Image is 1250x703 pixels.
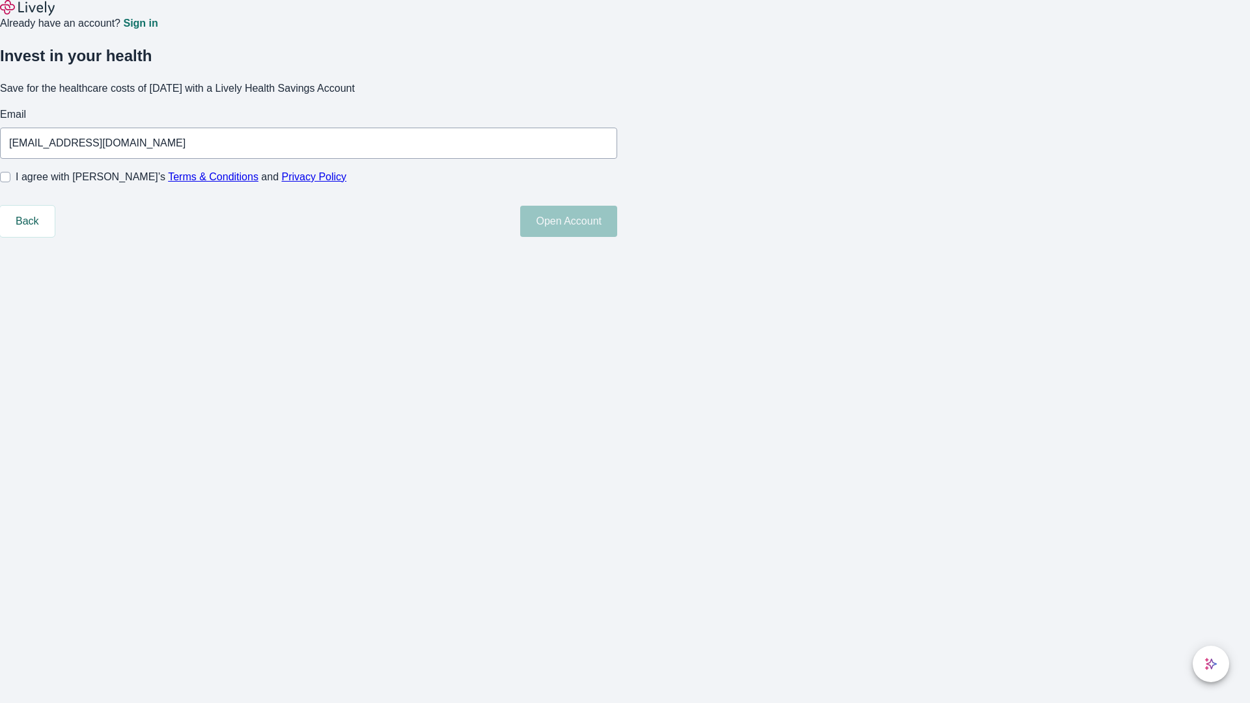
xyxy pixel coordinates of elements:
a: Privacy Policy [282,171,347,182]
a: Terms & Conditions [168,171,258,182]
a: Sign in [123,18,158,29]
span: I agree with [PERSON_NAME]’s and [16,169,346,185]
svg: Lively AI Assistant [1204,657,1217,670]
button: chat [1193,646,1229,682]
